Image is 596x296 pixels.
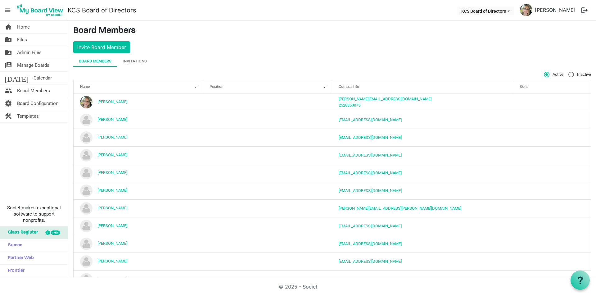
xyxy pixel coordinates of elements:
span: settings [5,97,12,110]
span: switch_account [5,59,12,71]
span: folder_shared [5,34,12,46]
a: [EMAIL_ADDRESS][DOMAIN_NAME] [339,171,402,175]
span: menu [2,4,14,16]
a: [PERSON_NAME] [97,117,127,122]
img: My Board View Logo [15,2,65,18]
h3: Board Members [73,26,591,36]
td: Anthony Hutchins is template cell column header Name [74,111,203,129]
a: [PERSON_NAME] [97,153,127,157]
a: [EMAIL_ADDRESS][DOMAIN_NAME] [339,224,402,228]
td: LaTonya Nixon is template cell column header Name [74,199,203,217]
div: new [51,230,60,235]
img: no-profile-picture.svg [80,202,93,215]
a: [EMAIL_ADDRESS][DOMAIN_NAME] [339,241,402,246]
span: Skills [520,84,528,89]
div: tab-header [73,56,591,67]
button: KCS Board of Directors dropdownbutton [457,7,514,15]
span: construction [5,110,12,122]
td: is template cell column header Skills [513,146,591,164]
button: Invite Board Member [73,41,130,53]
div: Board Members [79,58,111,64]
a: [PERSON_NAME] [532,4,578,16]
a: [PERSON_NAME] [97,188,127,193]
a: [PERSON_NAME] [97,135,127,139]
td: column header Position [203,164,332,182]
td: is template cell column header Skills [513,111,591,129]
a: [PERSON_NAME][EMAIL_ADDRESS][PERSON_NAME][DOMAIN_NAME] [339,206,461,211]
span: Name [80,84,90,89]
a: [PERSON_NAME] [97,241,127,246]
a: [EMAIL_ADDRESS][DOMAIN_NAME] [339,259,402,264]
span: Manage Boards [17,59,49,71]
a: [EMAIL_ADDRESS][DOMAIN_NAME] [339,188,402,193]
td: sharon@homeatlastnc.com is template cell column header Contact Info [332,270,513,288]
td: Arlene Gardner-Daniels is template cell column header Name [74,129,203,146]
span: Calendar [34,72,52,84]
img: no-profile-picture.svg [80,255,93,268]
td: 1965dink@gmail.com is template cell column header Contact Info [332,146,513,164]
span: people [5,84,12,97]
span: Sumac [5,239,22,252]
span: Contact Info [339,84,359,89]
td: is template cell column header Skills [513,129,591,146]
a: [EMAIL_ADDRESS][DOMAIN_NAME] [339,117,402,122]
a: [PERSON_NAME][EMAIL_ADDRESS][DOMAIN_NAME] [339,97,431,101]
td: latonya.nixon@beaufortccc.edu is template cell column header Contact Info [332,199,513,217]
a: [PERSON_NAME] [97,223,127,228]
a: [PERSON_NAME] [97,259,127,263]
td: column header Position [203,253,332,270]
span: [DATE] [5,72,29,84]
td: Shantae Smith is template cell column header Name [74,253,203,270]
span: Home [17,21,30,33]
td: is template cell column header Skills [513,164,591,182]
td: Montez Bishop is template cell column header Name [74,235,203,253]
span: Position [210,84,223,89]
td: is template cell column header Skills [513,235,591,253]
td: column header Position [203,111,332,129]
td: Bishop Oneal is template cell column header Name [74,146,203,164]
td: collinl1@pitt.k12.nc.us is template cell column header Contact Info [332,217,513,235]
span: Inactive [568,72,591,77]
img: no-profile-picture.svg [80,273,93,285]
td: ahutchins@kccfamily.com is template cell column header Contact Info [332,111,513,129]
span: Admin Files [17,46,42,59]
td: JoVanni Smoot is template cell column header Name [74,182,203,199]
span: Board Members [17,84,50,97]
a: [PERSON_NAME][EMAIL_ADDRESS][DOMAIN_NAME] [339,277,431,281]
a: [PERSON_NAME] [97,206,127,210]
img: Hh7k5mmDIpqOGLPaJpI44K6sLj7PEd2haQyQ_kEn3Nv_4lU3kCoxkUlArsVuURaGZOBNaMZtGBN_Ck85F7L1bw_thumb.png [80,96,93,108]
div: Invitations [123,58,147,64]
td: column header Position [203,217,332,235]
a: 2528863075 [339,103,360,107]
td: column header Position [203,146,332,164]
span: Glass Register [5,226,38,239]
td: Angie Bateman is template cell column header Name [74,93,203,111]
a: [PERSON_NAME] [97,99,127,104]
td: montez_bishop@yahoo.com is template cell column header Contact Info [332,235,513,253]
td: is template cell column header Skills [513,199,591,217]
img: no-profile-picture.svg [80,114,93,126]
span: Societ makes exceptional software to support nonprofits. [3,205,65,223]
span: home [5,21,12,33]
td: agardnerwhite@gmail.com is template cell column header Contact Info [332,129,513,146]
a: [PERSON_NAME] [97,276,127,281]
td: Lori Collins is template cell column header Name [74,217,203,235]
td: elburstion@gmail.com is template cell column header Contact Info [332,164,513,182]
img: no-profile-picture.svg [80,131,93,144]
span: Frontier [5,265,25,277]
td: Sharon Alexander is template cell column header Name [74,270,203,288]
td: is template cell column header Skills [513,182,591,199]
span: Active [544,72,563,77]
a: © 2025 - Societ [279,284,317,290]
img: no-profile-picture.svg [80,167,93,179]
td: shantaesmith@hotmail.com is template cell column header Contact Info [332,253,513,270]
img: no-profile-picture.svg [80,149,93,162]
td: angie@koinoniasolutions.org2528863075 is template cell column header Contact Info [332,93,513,111]
span: Partner Web [5,252,34,264]
a: My Board View Logo [15,2,68,18]
a: [EMAIL_ADDRESS][DOMAIN_NAME] [339,135,402,140]
a: KCS Board of Directors [68,4,136,16]
td: is template cell column header Skills [513,217,591,235]
img: Hh7k5mmDIpqOGLPaJpI44K6sLj7PEd2haQyQ_kEn3Nv_4lU3kCoxkUlArsVuURaGZOBNaMZtGBN_Ck85F7L1bw_thumb.png [520,4,532,16]
img: no-profile-picture.svg [80,238,93,250]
